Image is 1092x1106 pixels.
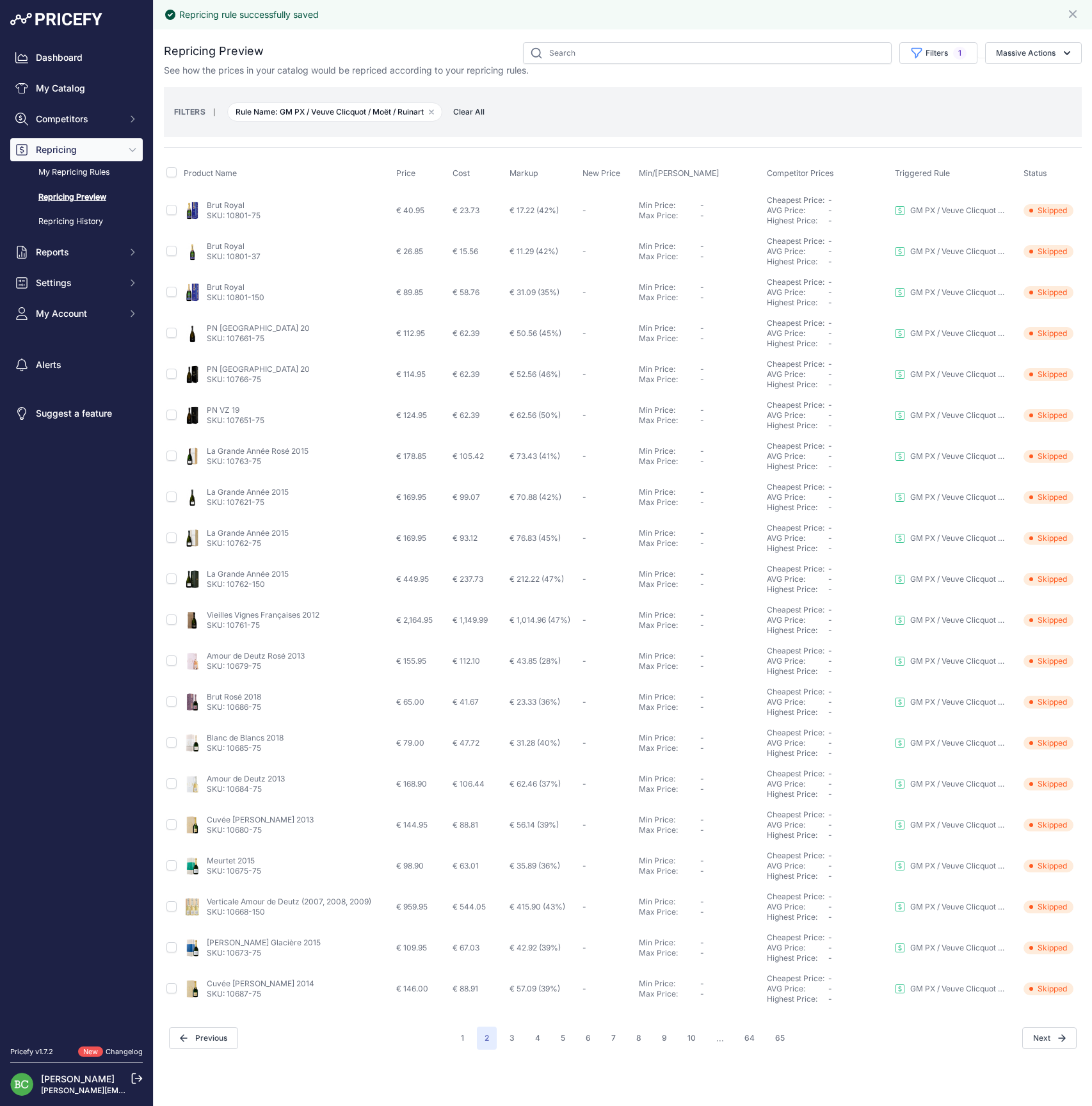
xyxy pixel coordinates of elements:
[10,161,143,184] a: My Repricing Rules
[207,323,310,333] a: PN [GEOGRAPHIC_DATA] 20
[510,287,559,297] span: € 31.09 (35%)
[553,1027,573,1050] button: Go to page 5
[767,318,824,328] a: Cheapest Price:
[207,979,314,988] a: Cuvée [PERSON_NAME] 2014
[767,769,824,778] a: Cheapest Price:
[523,42,892,64] input: Search
[639,293,700,303] div: Max Price:
[207,569,289,579] a: La Grande Année 2015
[1024,368,1073,381] span: Skipped
[767,482,824,492] a: Cheapest Price:
[207,374,261,384] a: SKU: 10766-75
[453,205,479,215] span: € 23.73
[767,564,824,573] a: Cheapest Price:
[700,364,704,374] span: -
[767,1027,792,1050] button: Go to page 65
[174,107,205,116] small: FILTERS
[582,205,586,215] span: -
[895,861,1006,871] a: GM PX / Veuve Clicquot / Moët / Ruinart
[639,487,700,497] div: Min Price:
[582,328,586,338] span: -
[828,277,832,287] span: -
[767,216,817,225] a: Highest Price:
[910,656,1006,666] p: GM PX / Veuve Clicquot / Moët / Ruinart
[895,697,1006,707] a: GM PX / Veuve Clicquot / Moët / Ruinart
[700,538,704,548] span: -
[207,579,265,589] a: SKU: 10762-150
[10,241,143,264] button: Reports
[10,138,143,161] button: Repricing
[453,168,470,178] span: Cost
[207,364,310,374] a: PN [GEOGRAPHIC_DATA] 20
[828,564,832,573] span: -
[910,205,1006,216] p: GM PX / Veuve Clicquot / Moët / Ruinart
[510,410,561,420] span: € 62.56 (50%)
[184,168,237,178] span: Product Name
[639,497,700,508] div: Max Price:
[700,282,704,292] span: -
[910,492,1006,502] p: GM PX / Veuve Clicquot / Moët / Ruinart
[767,646,824,655] a: Cheapest Price:
[164,64,529,77] p: See how the prices in your catalog would be repriced according to your repricing rules.
[396,451,426,461] span: € 178.85
[639,405,700,415] div: Min Price:
[10,46,143,69] a: Dashboard
[396,287,423,297] span: € 89.85
[1024,168,1047,178] span: Status
[654,1027,675,1050] button: Go to page 9
[227,102,442,122] span: Rule Name: GM PX / Veuve Clicquot / Moët / Ruinart
[207,456,261,466] a: SKU: 10763-75
[767,625,817,635] a: Highest Price:
[767,287,828,298] div: AVG Price:
[828,461,832,471] span: -
[207,702,261,712] a: SKU: 10686-75
[207,293,264,302] a: SKU: 10801-150
[700,333,704,343] span: -
[396,492,426,502] span: € 169.95
[767,851,824,860] a: Cheapest Price:
[700,252,704,261] span: -
[453,451,484,461] span: € 105.42
[453,492,480,502] span: € 99.07
[396,533,426,543] span: € 169.95
[10,302,143,325] button: My Account
[910,902,1006,912] p: GM PX / Veuve Clicquot / Moët / Ruinart
[910,861,1006,871] p: GM PX / Veuve Clicquot / Moët / Ruinart
[828,482,832,492] span: -
[767,687,824,696] a: Cheapest Price:
[910,697,1006,707] p: GM PX / Veuve Clicquot / Moët / Ruinart
[10,271,143,294] button: Settings
[767,236,824,246] a: Cheapest Price:
[895,533,1006,543] a: GM PX / Veuve Clicquot / Moët / Ruinart
[895,410,1006,421] a: GM PX / Veuve Clicquot / Moët / Ruinart
[895,615,1006,625] a: GM PX / Veuve Clicquot / Moët / Ruinart
[207,815,314,824] a: Cuvée [PERSON_NAME] 2013
[582,410,586,420] span: -
[910,615,1006,625] p: GM PX / Veuve Clicquot / Moët / Ruinart
[895,451,1006,461] a: GM PX / Veuve Clicquot / Moët / Ruinart
[910,533,1006,543] p: GM PX / Veuve Clicquot / Moët / Ruinart
[510,369,561,379] span: € 52.56 (46%)
[895,984,1006,994] a: GM PX / Veuve Clicquot / Moët / Ruinart
[10,108,143,131] button: Competitors
[700,446,704,456] span: -
[1024,245,1073,258] span: Skipped
[767,339,817,348] a: Highest Price:
[41,1086,301,1095] a: [PERSON_NAME][EMAIL_ADDRESS][DOMAIN_NAME][PERSON_NAME]
[895,328,1006,339] a: GM PX / Veuve Clicquot / Moët / Ruinart
[828,298,832,307] span: -
[737,1027,762,1050] button: Go to page 64
[639,252,700,262] div: Max Price:
[767,533,828,543] div: AVG Price:
[639,456,700,467] div: Max Price:
[453,328,479,338] span: € 62.39
[453,287,479,297] span: € 58.76
[767,974,824,983] a: Cheapest Price:
[767,789,817,799] a: Highest Price:
[164,42,264,60] h2: Repricing Preview
[582,287,586,297] span: -
[510,328,561,338] span: € 50.56 (45%)
[10,46,143,1031] nav: Sidebar
[828,543,832,553] span: -
[828,287,832,297] span: -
